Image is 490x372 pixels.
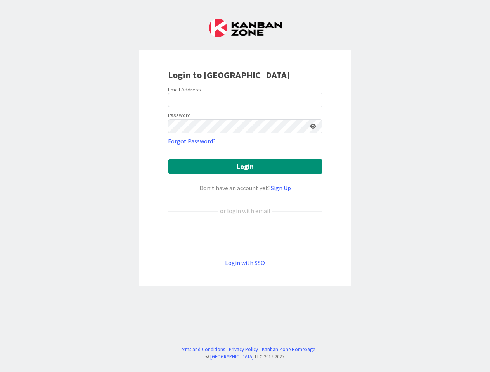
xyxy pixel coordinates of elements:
[175,353,315,360] div: © LLC 2017- 2025 .
[209,19,282,37] img: Kanban Zone
[168,159,322,174] button: Login
[168,111,191,119] label: Password
[164,228,326,245] iframe: Knop Inloggen met Google
[168,183,322,193] div: Don’t have an account yet?
[179,346,225,353] a: Terms and Conditions
[210,353,254,360] a: [GEOGRAPHIC_DATA]
[168,86,201,93] label: Email Address
[225,259,265,267] a: Login with SSO
[218,206,272,215] div: or login with email
[168,69,290,81] b: Login to [GEOGRAPHIC_DATA]
[271,184,291,192] a: Sign Up
[229,346,258,353] a: Privacy Policy
[168,136,216,146] a: Forgot Password?
[262,346,315,353] a: Kanban Zone Homepage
